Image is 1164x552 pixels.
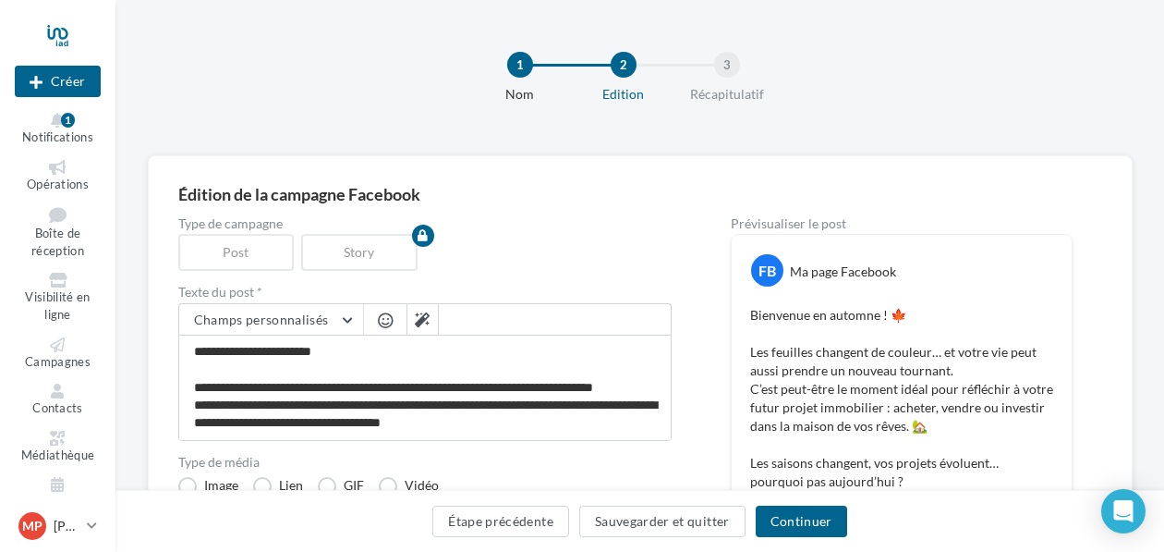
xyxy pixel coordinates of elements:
div: Récapitulatif [668,85,786,104]
span: Champs personnalisés [194,312,329,327]
label: Lien [253,477,303,496]
label: Vidéo [379,477,439,496]
a: Contacts [15,380,101,420]
div: Nouvelle campagne [15,66,101,97]
label: Type de campagne [178,217,672,230]
span: Boîte de réception [31,227,84,259]
span: Notifications [22,129,93,144]
div: Edition [564,85,683,104]
label: Image [178,477,238,496]
div: Open Intercom Messenger [1101,489,1146,534]
a: Campagnes [15,334,101,374]
p: [PERSON_NAME] [54,517,79,535]
span: Campagnes [25,354,91,369]
label: Texte du post * [178,286,672,299]
div: 2 [611,52,637,78]
button: Notifications 1 [15,109,101,149]
div: Prévisualiser le post [731,217,1073,230]
div: Édition de la campagne Facebook [178,186,1102,202]
a: MP [PERSON_NAME] [15,509,101,544]
div: FB [751,254,783,287]
button: Étape précédente [432,506,569,537]
span: Calendrier [29,494,87,509]
span: Opérations [27,177,89,191]
a: Opérations [15,156,101,196]
button: Créer [15,66,101,97]
span: MP [22,517,42,535]
label: Type de média [178,456,672,469]
div: Nom [461,85,579,104]
span: Contacts [32,400,83,415]
div: 3 [714,52,740,78]
button: Continuer [756,506,847,537]
label: GIF [318,477,364,496]
button: Champs personnalisés [179,304,363,336]
div: Ma page Facebook [790,263,896,281]
a: Visibilité en ligne [15,269,101,325]
div: 1 [507,52,533,78]
button: Sauvegarder et quitter [579,506,746,537]
p: Bienvenue en automne ! 🍁 Les feuilles changent de couleur… et votre vie peut aussi prendre un nou... [750,306,1053,528]
a: Médiathèque [15,427,101,467]
a: Boîte de réception [15,202,101,262]
div: 1 [61,113,75,128]
span: Médiathèque [21,448,95,462]
span: Visibilité en ligne [25,290,90,323]
a: Calendrier [15,473,101,513]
